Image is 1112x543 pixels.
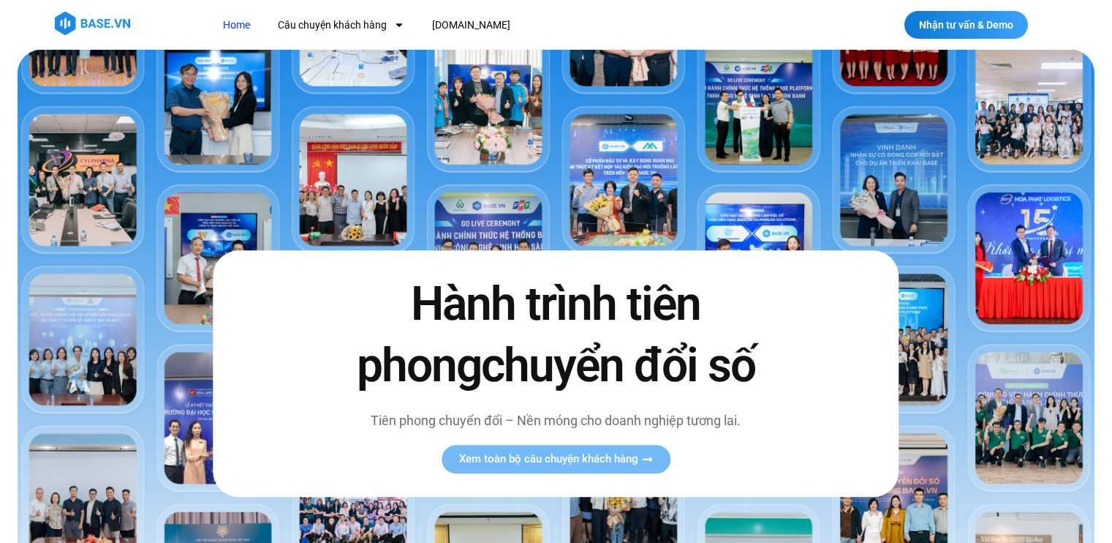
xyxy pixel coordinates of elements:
[325,274,786,396] h2: Hành trình tiên phong
[481,338,755,393] span: chuyển đổi số
[421,12,521,39] a: [DOMAIN_NAME]
[442,445,670,473] a: Xem toàn bộ câu chuyện khách hàng
[212,12,261,39] a: Home
[459,454,638,465] span: Xem toàn bộ câu chuyện khách hàng
[267,12,415,39] a: Câu chuyện khách hàng
[325,411,786,430] p: Tiên phong chuyển đổi – Nền móng cho doanh nghiệp tương lai.
[904,11,1028,39] a: Nhận tư vấn & Demo
[919,20,1013,30] span: Nhận tư vấn & Demo
[212,12,779,39] nav: Menu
